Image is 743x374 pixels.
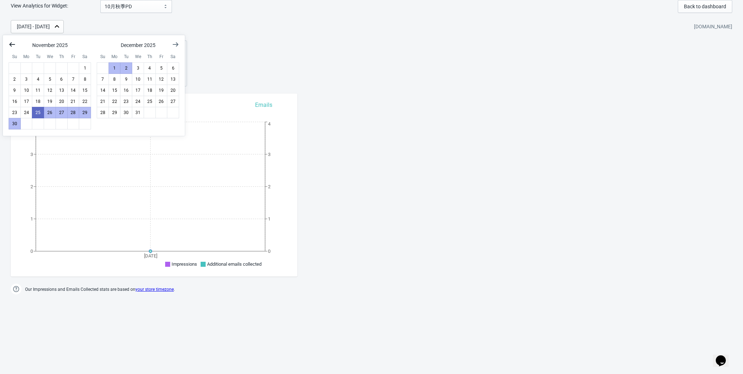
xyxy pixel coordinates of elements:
[155,51,168,63] div: Friday
[144,62,156,74] button: December 4 2025
[9,96,21,107] button: November 16 2025
[120,74,132,85] button: December 9 2025
[9,85,21,96] button: November 9 2025
[109,62,121,74] button: December 1 2025
[120,62,132,74] button: December 2 2025
[44,51,56,63] div: Wednesday
[20,107,33,118] button: November 24 2025
[9,107,21,118] button: November 23 2025
[713,345,736,367] iframe: chat widget
[67,107,80,118] button: November 28 2025
[172,261,197,267] span: Impressions
[67,74,80,85] button: November 7 2025
[44,107,56,118] button: November 26 2025
[144,85,156,96] button: December 18 2025
[155,74,168,85] button: December 12 2025
[167,51,179,63] div: Saturday
[268,248,270,254] tspan: 0
[44,96,56,107] button: November 19 2025
[268,184,270,189] tspan: 2
[167,85,179,96] button: December 20 2025
[132,96,144,107] button: December 24 2025
[32,51,44,63] div: Tuesday
[56,107,68,118] button: November 27 2025
[30,248,33,254] tspan: 0
[207,261,262,267] span: Additional emails collected
[9,51,21,63] div: Sunday
[44,74,56,85] button: November 5 2025
[30,152,33,157] tspan: 3
[120,107,132,118] button: December 30 2025
[694,20,732,33] div: [DOMAIN_NAME]
[79,51,91,63] div: Saturday
[20,96,33,107] button: November 17 2025
[132,85,144,96] button: December 17 2025
[79,62,91,74] button: November 1 2025
[30,184,33,189] tspan: 2
[25,284,175,295] span: Our Impressions and Emails Collected stats are based on .
[120,51,132,63] div: Tuesday
[67,85,80,96] button: November 14 2025
[56,74,68,85] button: November 6 2025
[97,107,109,118] button: December 28 2025
[6,38,19,51] button: Show previous month, October 2025
[30,216,33,222] tspan: 1
[109,74,121,85] button: December 8 2025
[11,2,100,9] label: View Analytics for Widget:
[167,74,179,85] button: December 13 2025
[109,85,121,96] button: December 15 2025
[268,121,271,127] tspan: 4
[32,96,44,107] button: November 18 2025
[79,96,91,107] button: November 22 2025
[9,118,21,129] button: November 30 2025
[144,74,156,85] button: December 11 2025
[132,107,144,118] button: December 31 2025
[155,62,168,74] button: December 5 2025
[20,74,33,85] button: November 3 2025
[79,85,91,96] button: November 15 2025
[20,51,33,63] div: Monday
[20,85,33,96] button: November 10 2025
[120,85,132,96] button: December 16 2025
[67,51,80,63] div: Friday
[135,287,174,292] a: your store timezone
[155,96,168,107] button: December 26 2025
[109,96,121,107] button: December 22 2025
[79,107,91,118] button: November 29 2025
[144,96,156,107] button: December 25 2025
[109,51,121,63] div: Monday
[44,85,56,96] button: November 12 2025
[56,85,68,96] button: November 13 2025
[56,51,68,63] div: Thursday
[32,85,44,96] button: November 11 2025
[144,253,157,259] tspan: [DATE]
[268,216,270,222] tspan: 1
[109,107,121,118] button: December 29 2025
[79,74,91,85] button: November 8 2025
[120,96,132,107] button: December 23 2025
[17,23,50,30] div: [DATE] - [DATE]
[132,74,144,85] button: December 10 2025
[268,152,270,157] tspan: 3
[32,107,44,118] button: November 25 2025
[67,96,80,107] button: November 21 2025
[56,96,68,107] button: November 20 2025
[684,4,726,9] span: Back to dashboard
[132,51,144,63] div: Wednesday
[11,284,21,294] img: help.png
[144,51,156,63] div: Thursday
[97,74,109,85] button: December 7 2025
[97,96,109,107] button: December 21 2025
[32,74,44,85] button: November 4 2025
[132,62,144,74] button: December 3 2025
[169,38,182,51] button: Show next month, January 2026
[155,85,168,96] button: December 19 2025
[9,74,21,85] button: November 2 2025
[97,85,109,96] button: December 14 2025
[167,96,179,107] button: December 27 2025
[97,51,109,63] div: Sunday
[167,62,179,74] button: December 6 2025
